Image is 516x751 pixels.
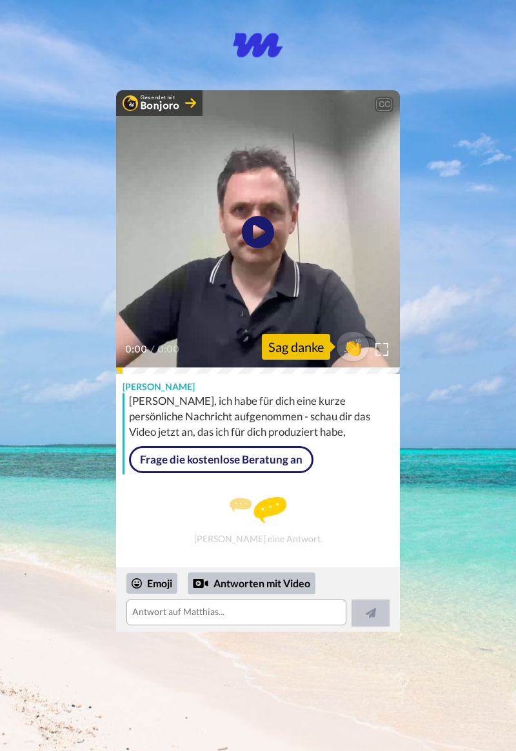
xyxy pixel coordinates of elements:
[116,90,203,116] a: Bonjoro-LogoGesendet mitBonjoro
[150,342,155,357] span: /
[123,95,138,111] img: Bonjoro-Logo
[129,393,397,440] div: [PERSON_NAME], ich habe für dich eine kurze persönliche Nachricht aufgenommen - schau dir das Vid...
[141,95,180,101] div: Gesendet mit
[125,342,148,357] span: 0:00
[129,446,313,473] a: Frage die kostenlose Beratung an
[194,533,322,544] font: [PERSON_NAME] eine Antwort.
[230,497,286,523] img: message.svg
[337,336,369,357] span: 👏
[116,374,400,393] div: [PERSON_NAME]
[147,576,172,591] font: Emoji
[232,19,284,71] img: Logo
[157,342,180,357] span: 0:00
[376,98,392,111] div: CC
[141,101,180,111] div: Bonjoro
[193,576,208,591] div: Reply by Video
[268,338,324,356] font: Sag danke
[213,576,310,591] font: Antworten mit Video
[375,343,388,356] img: Full screen
[140,453,303,466] font: Frage die kostenlose Beratung an
[337,332,369,361] button: 👏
